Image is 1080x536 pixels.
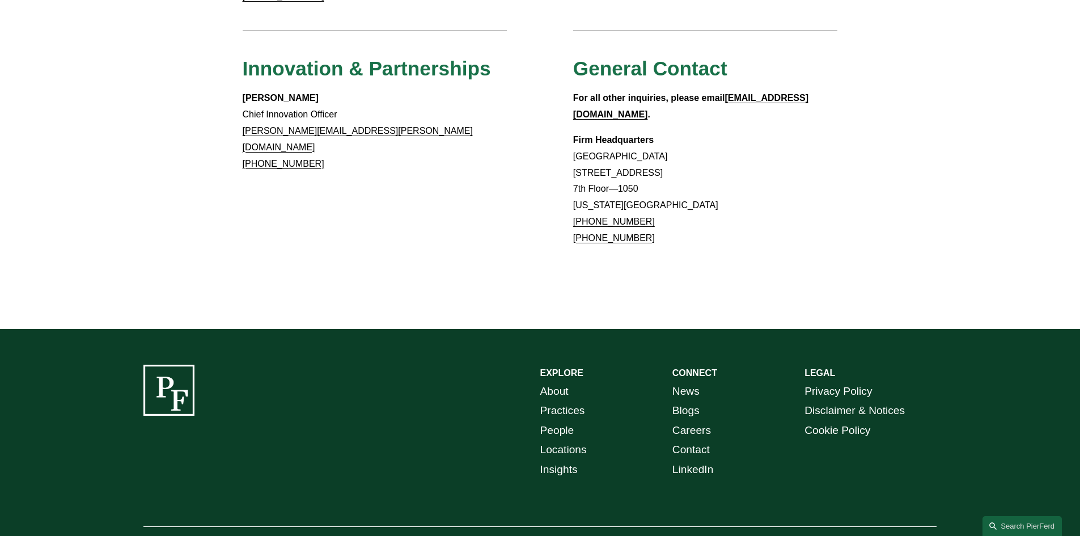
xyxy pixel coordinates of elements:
[647,109,650,119] strong: .
[540,401,585,421] a: Practices
[243,93,319,103] strong: [PERSON_NAME]
[672,440,710,460] a: Contact
[672,368,717,378] strong: CONNECT
[540,368,583,378] strong: EXPLORE
[982,516,1062,536] a: Search this site
[540,421,574,441] a: People
[540,460,578,480] a: Insights
[243,159,324,168] a: [PHONE_NUMBER]
[540,440,587,460] a: Locations
[243,126,473,152] a: [PERSON_NAME][EMAIL_ADDRESS][PERSON_NAME][DOMAIN_NAME]
[672,382,700,402] a: News
[573,132,838,247] p: [GEOGRAPHIC_DATA] [STREET_ADDRESS] 7th Floor—1050 [US_STATE][GEOGRAPHIC_DATA]
[540,382,569,402] a: About
[804,382,872,402] a: Privacy Policy
[573,233,655,243] a: [PHONE_NUMBER]
[804,368,835,378] strong: LEGAL
[573,135,654,145] strong: Firm Headquarters
[804,421,870,441] a: Cookie Policy
[672,460,714,480] a: LinkedIn
[243,90,507,172] p: Chief Innovation Officer
[672,401,700,421] a: Blogs
[804,401,905,421] a: Disclaimer & Notices
[573,217,655,226] a: [PHONE_NUMBER]
[672,421,711,441] a: Careers
[243,57,491,79] span: Innovation & Partnerships
[573,57,727,79] span: General Contact
[573,93,725,103] strong: For all other inquiries, please email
